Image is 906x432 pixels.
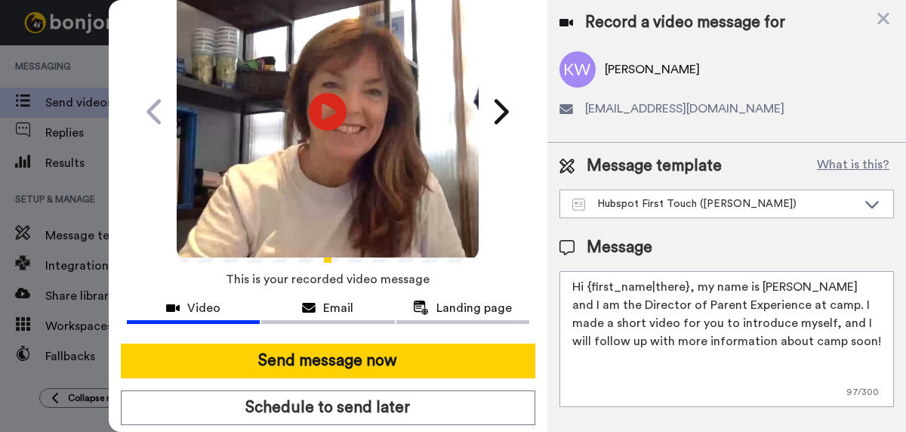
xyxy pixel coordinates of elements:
button: What is this? [812,155,894,177]
span: Message [587,236,652,259]
button: Schedule to send later [121,390,535,425]
span: Video [187,299,220,317]
div: Hubspot First Touch ([PERSON_NAME]) [572,196,857,211]
span: Landing page [436,299,512,317]
textarea: Hi {first_name|there}, my name is [PERSON_NAME] and I am the Director of Parent Experience at cam... [559,271,894,407]
button: Send message now [121,344,535,378]
span: [EMAIL_ADDRESS][DOMAIN_NAME] [585,100,784,118]
img: Message-temps.svg [572,199,585,211]
span: Email [323,299,353,317]
span: Message template [587,155,722,177]
span: This is your recorded video message [226,263,430,296]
